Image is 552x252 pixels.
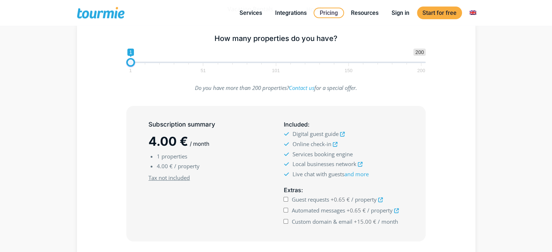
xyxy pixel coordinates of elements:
span: Services booking engine [292,150,352,158]
h5: How many properties do you have? [126,34,426,43]
h5: : [283,186,403,195]
span: 51 [200,69,207,72]
a: Switch to [464,8,482,17]
a: Pricing [314,8,344,18]
h5: Subscription summary [148,120,268,129]
span: +15.00 € [354,218,376,225]
span: 1 [127,49,134,56]
a: Contact us [289,84,314,91]
span: +0.65 € [347,207,366,214]
u: Tax not included [148,174,190,181]
a: Integrations [270,8,312,17]
span: 4.00 € [157,162,173,170]
span: / property [367,207,393,214]
span: 200 [413,49,425,56]
span: 101 [271,69,281,72]
span: Digital guest guide [292,130,338,137]
span: 4.00 € [148,134,188,149]
h5: : [283,120,403,129]
span: Automated messages [292,207,345,214]
p: Do you have more than 200 properties? for a special offer. [126,83,426,93]
span: +0.65 € [331,196,350,203]
span: / property [351,196,377,203]
span: 150 [343,69,353,72]
a: Services [234,8,267,17]
a: Sign in [386,8,415,17]
a: Resources [345,8,384,17]
span: / month [378,218,398,225]
span: 200 [416,69,426,72]
span: Extras [283,186,301,194]
span: Local businesses network [292,160,356,168]
span: Custom domain & email [292,218,352,225]
span: Included [283,121,307,128]
span: / property [174,162,200,170]
span: 1 [157,153,160,160]
span: Live chat with guests [292,170,368,178]
span: Online check-in [292,140,331,148]
a: Start for free [417,7,462,19]
span: properties [161,153,187,160]
span: / month [190,140,209,147]
a: and more [344,170,368,178]
span: Guest requests [292,196,329,203]
span: 1 [128,69,133,72]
